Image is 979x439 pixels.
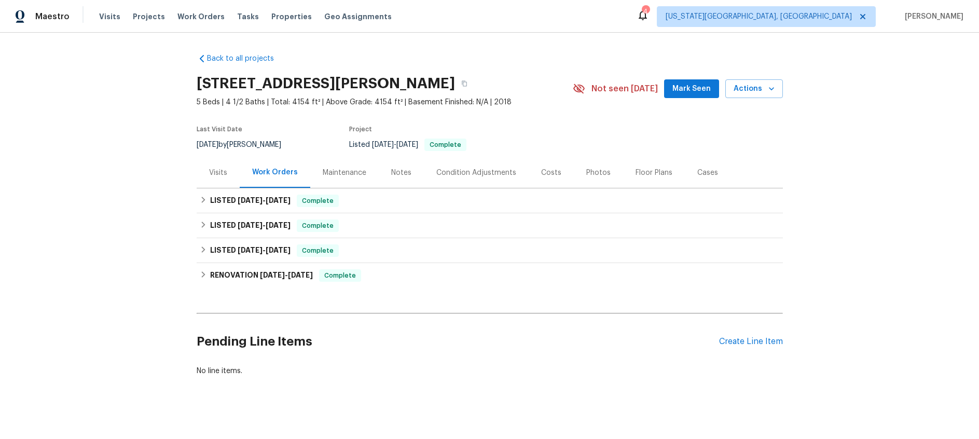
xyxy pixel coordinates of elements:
[642,6,649,17] div: 4
[591,84,658,94] span: Not seen [DATE]
[238,222,263,229] span: [DATE]
[260,271,313,279] span: -
[672,83,711,95] span: Mark Seen
[238,197,263,204] span: [DATE]
[436,168,516,178] div: Condition Adjustments
[210,219,291,232] h6: LISTED
[697,168,718,178] div: Cases
[425,142,465,148] span: Complete
[586,168,611,178] div: Photos
[197,366,783,376] div: No line items.
[396,141,418,148] span: [DATE]
[210,244,291,257] h6: LISTED
[298,196,338,206] span: Complete
[324,11,392,22] span: Geo Assignments
[266,246,291,254] span: [DATE]
[209,168,227,178] div: Visits
[266,222,291,229] span: [DATE]
[238,197,291,204] span: -
[197,318,719,366] h2: Pending Line Items
[349,126,372,132] span: Project
[237,13,259,20] span: Tasks
[271,11,312,22] span: Properties
[391,168,411,178] div: Notes
[197,188,783,213] div: LISTED [DATE]-[DATE]Complete
[197,263,783,288] div: RENOVATION [DATE]-[DATE]Complete
[901,11,963,22] span: [PERSON_NAME]
[260,271,285,279] span: [DATE]
[349,141,466,148] span: Listed
[99,11,120,22] span: Visits
[210,269,313,282] h6: RENOVATION
[455,74,474,93] button: Copy Address
[266,197,291,204] span: [DATE]
[197,139,294,151] div: by [PERSON_NAME]
[197,126,242,132] span: Last Visit Date
[197,53,296,64] a: Back to all projects
[320,270,360,281] span: Complete
[372,141,418,148] span: -
[197,78,455,89] h2: [STREET_ADDRESS][PERSON_NAME]
[664,79,719,99] button: Mark Seen
[541,168,561,178] div: Costs
[238,246,263,254] span: [DATE]
[719,337,783,347] div: Create Line Item
[298,245,338,256] span: Complete
[197,97,573,107] span: 5 Beds | 4 1/2 Baths | Total: 4154 ft² | Above Grade: 4154 ft² | Basement Finished: N/A | 2018
[636,168,672,178] div: Floor Plans
[197,238,783,263] div: LISTED [DATE]-[DATE]Complete
[197,213,783,238] div: LISTED [DATE]-[DATE]Complete
[323,168,366,178] div: Maintenance
[133,11,165,22] span: Projects
[35,11,70,22] span: Maestro
[238,222,291,229] span: -
[666,11,852,22] span: [US_STATE][GEOGRAPHIC_DATA], [GEOGRAPHIC_DATA]
[197,141,218,148] span: [DATE]
[372,141,394,148] span: [DATE]
[252,167,298,177] div: Work Orders
[177,11,225,22] span: Work Orders
[298,221,338,231] span: Complete
[725,79,783,99] button: Actions
[288,271,313,279] span: [DATE]
[238,246,291,254] span: -
[210,195,291,207] h6: LISTED
[734,83,775,95] span: Actions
